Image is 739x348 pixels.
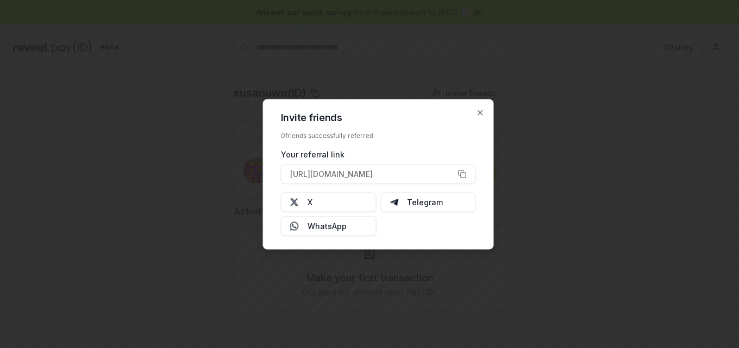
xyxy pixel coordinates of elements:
[290,222,299,230] img: Whatsapp
[290,168,373,180] span: [URL][DOMAIN_NAME]
[290,198,299,206] img: X
[281,148,476,160] div: Your referral link
[281,112,476,122] h2: Invite friends
[390,198,398,206] img: Telegram
[281,216,377,236] button: WhatsApp
[281,131,476,140] div: 0 friends successfully referred
[380,192,476,212] button: Telegram
[281,164,476,184] button: [URL][DOMAIN_NAME]
[281,192,377,212] button: X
